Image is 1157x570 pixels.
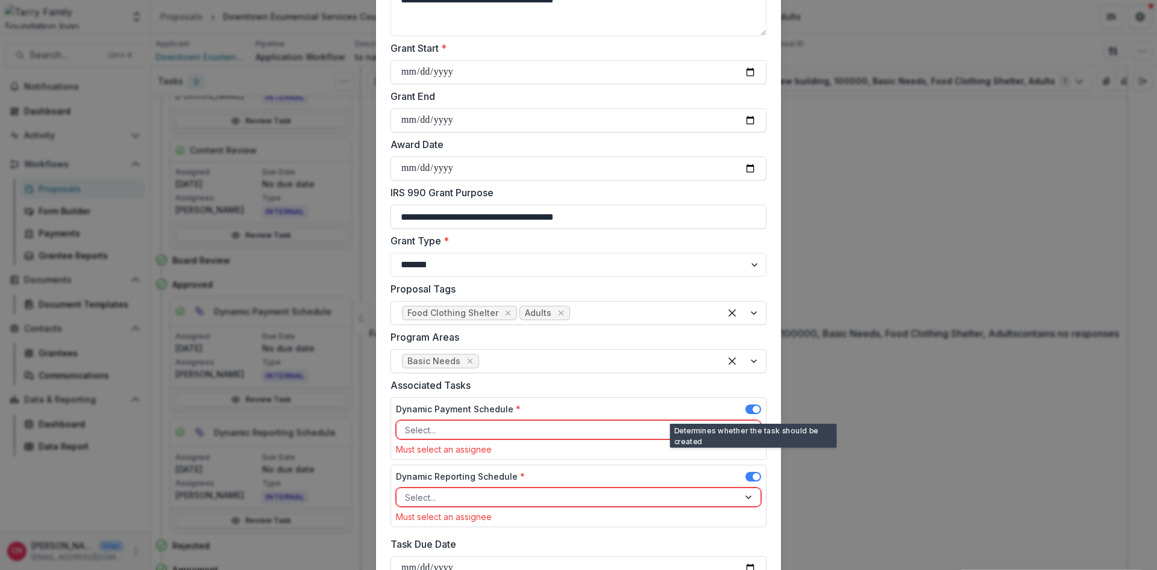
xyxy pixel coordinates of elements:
[407,308,498,318] span: Food Clothing Shelter
[390,41,759,55] label: Grant Start
[390,282,759,296] label: Proposal Tags
[396,403,521,415] label: Dynamic Payment Schedule
[390,378,759,392] label: Associated Tasks
[723,303,742,323] div: Clear selected options
[525,308,551,318] span: Adults
[723,352,742,371] div: Clear selected options
[390,234,759,248] label: Grant Type
[390,537,759,551] label: Task Due Date
[502,307,514,319] div: Remove Food Clothing Shelter
[407,356,460,367] span: Basic Needs
[396,512,761,522] div: Must select an assignee
[396,444,761,454] div: Must select an assignee
[555,307,567,319] div: Remove Adults
[390,89,759,104] label: Grant End
[390,330,759,344] label: Program Areas
[390,137,759,152] label: Award Date
[464,355,476,367] div: Remove Basic Needs
[390,185,759,200] label: IRS 990 Grant Purpose
[396,470,525,483] label: Dynamic Reporting Schedule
